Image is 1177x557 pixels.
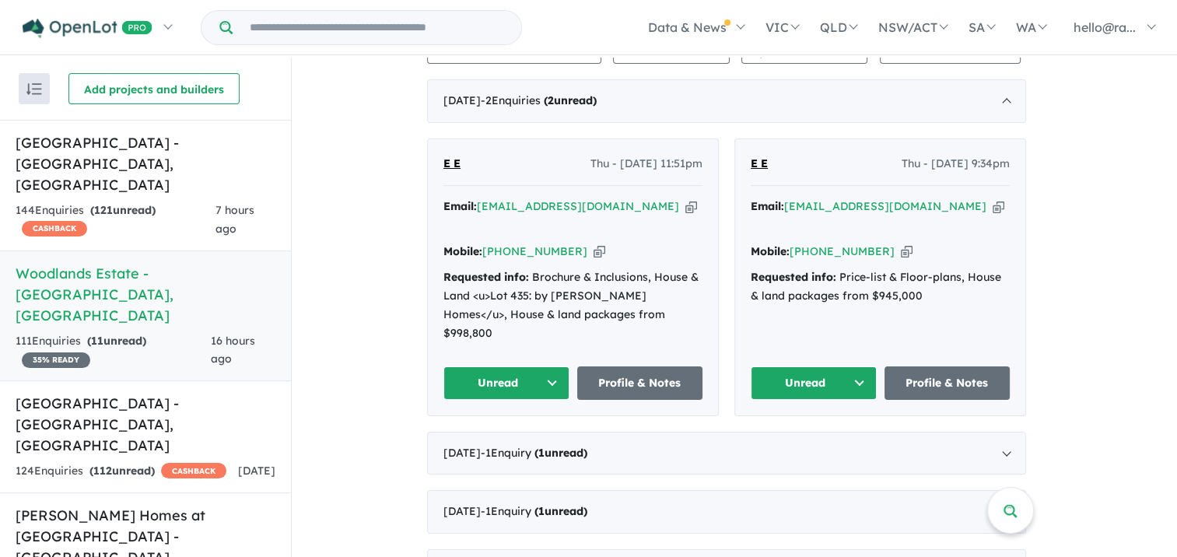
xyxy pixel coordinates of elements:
a: [PHONE_NUMBER] [790,244,895,258]
strong: Mobile: [443,244,482,258]
strong: ( unread) [87,334,146,348]
span: E E [751,156,768,170]
div: 124 Enquir ies [16,462,226,481]
button: Copy [901,243,913,260]
span: - 2 Enquir ies [481,93,597,107]
a: E E [443,155,461,173]
span: Thu - [DATE] 9:34pm [902,155,1010,173]
h5: [GEOGRAPHIC_DATA] - [GEOGRAPHIC_DATA] , [GEOGRAPHIC_DATA] [16,132,275,195]
span: Thu - [DATE] 11:51pm [590,155,702,173]
span: 2 [548,93,554,107]
span: 11 [91,334,103,348]
span: 16 hours ago [211,334,255,366]
button: Add projects and builders [68,73,240,104]
strong: ( unread) [89,464,155,478]
img: sort.svg [26,83,42,95]
button: Unread [751,366,877,400]
span: 1 [538,504,545,518]
span: 121 [94,203,113,217]
strong: ( unread) [534,446,587,460]
span: CASHBACK [161,463,226,478]
a: [EMAIL_ADDRESS][DOMAIN_NAME] [784,199,986,213]
strong: ( unread) [544,93,597,107]
button: Copy [685,198,697,215]
span: E E [443,156,461,170]
strong: Mobile: [751,244,790,258]
a: Profile & Notes [885,366,1011,400]
span: 1 [538,446,545,460]
span: - 1 Enquir y [481,446,587,460]
div: 111 Enquir ies [16,332,211,370]
span: 7 hours ago [215,203,254,236]
div: 144 Enquir ies [16,201,215,239]
span: 35 % READY [22,352,90,368]
strong: Requested info: [443,270,529,284]
span: [DATE] [238,464,275,478]
div: Price-list & Floor-plans, House & land packages from $945,000 [751,268,1010,306]
span: hello@ra... [1074,19,1136,35]
button: Copy [993,198,1004,215]
span: 112 [93,464,112,478]
a: [EMAIL_ADDRESS][DOMAIN_NAME] [477,199,679,213]
strong: Email: [751,199,784,213]
img: Openlot PRO Logo White [23,19,152,38]
div: [DATE] [427,79,1026,123]
div: [DATE] [427,490,1026,534]
strong: Requested info: [751,270,836,284]
button: Unread [443,366,569,400]
button: Copy [594,243,605,260]
span: CASHBACK [22,221,87,236]
h5: [GEOGRAPHIC_DATA] - [GEOGRAPHIC_DATA] , [GEOGRAPHIC_DATA] [16,393,275,456]
input: Try estate name, suburb, builder or developer [236,11,518,44]
span: - 1 Enquir y [481,504,587,518]
strong: ( unread) [90,203,156,217]
a: [PHONE_NUMBER] [482,244,587,258]
a: Profile & Notes [577,366,703,400]
strong: Email: [443,199,477,213]
div: Brochure & Inclusions, House & Land <u>Lot 435: by [PERSON_NAME] Homes</u>, House & land packages... [443,268,702,342]
strong: ( unread) [534,504,587,518]
div: [DATE] [427,432,1026,475]
h5: Woodlands Estate - [GEOGRAPHIC_DATA] , [GEOGRAPHIC_DATA] [16,263,275,326]
a: E E [751,155,768,173]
